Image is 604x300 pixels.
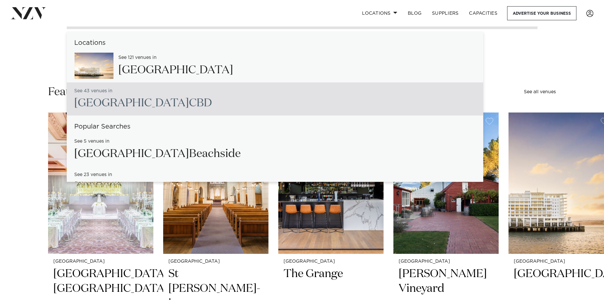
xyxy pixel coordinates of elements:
a: Advertise your business [507,6,577,20]
h2: Featured venues [48,85,130,99]
small: [GEOGRAPHIC_DATA] [284,259,378,264]
small: [GEOGRAPHIC_DATA] [399,259,493,264]
span: [GEOGRAPHIC_DATA] [75,148,189,159]
a: See all venues [524,90,556,94]
a: BLOG [403,6,427,20]
span: [GEOGRAPHIC_DATA] [75,181,189,192]
small: See 121 venues in [119,55,157,60]
small: [GEOGRAPHIC_DATA] [168,259,263,264]
img: bIPLGYjZQtc1KX43MzJXqKkR6CxDXIv3eW6CJYbM.jpg [75,53,113,79]
span: [GEOGRAPHIC_DATA] [119,64,233,76]
span: [GEOGRAPHIC_DATA] [75,97,189,109]
h2: CBD [75,96,212,111]
small: See 23 venues in [75,172,112,177]
img: nzv-logo.png [10,7,46,19]
small: See 43 venues in [75,89,113,94]
a: SUPPLIERS [427,6,464,20]
h2: Cityscape [75,180,238,194]
a: Capacities [464,6,503,20]
h2: Beachside [75,147,241,161]
h6: Popular Searches [67,123,483,130]
small: [GEOGRAPHIC_DATA] [53,259,148,264]
h6: Locations [67,40,483,46]
small: See 5 venues in [75,139,110,144]
a: Locations [357,6,403,20]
